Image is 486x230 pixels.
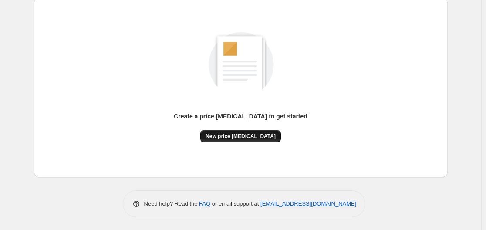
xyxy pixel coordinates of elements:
[260,200,356,207] a: [EMAIL_ADDRESS][DOMAIN_NAME]
[210,200,260,207] span: or email support at
[144,200,199,207] span: Need help? Read the
[200,130,281,142] button: New price [MEDICAL_DATA]
[206,133,276,140] span: New price [MEDICAL_DATA]
[199,200,210,207] a: FAQ
[174,112,307,121] p: Create a price [MEDICAL_DATA] to get started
